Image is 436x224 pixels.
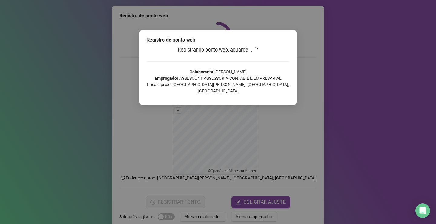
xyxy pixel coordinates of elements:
[147,69,289,94] p: : [PERSON_NAME] : ASSESCONT ASSESSORIA CONTABIL E EMPRESARIAL Local aprox.: [GEOGRAPHIC_DATA][PER...
[415,203,430,218] div: Open Intercom Messenger
[147,36,289,44] div: Registro de ponto web
[147,46,289,54] h3: Registrando ponto web, aguarde...
[155,76,178,81] strong: Empregador
[190,69,213,74] strong: Colaborador
[253,46,259,53] span: loading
